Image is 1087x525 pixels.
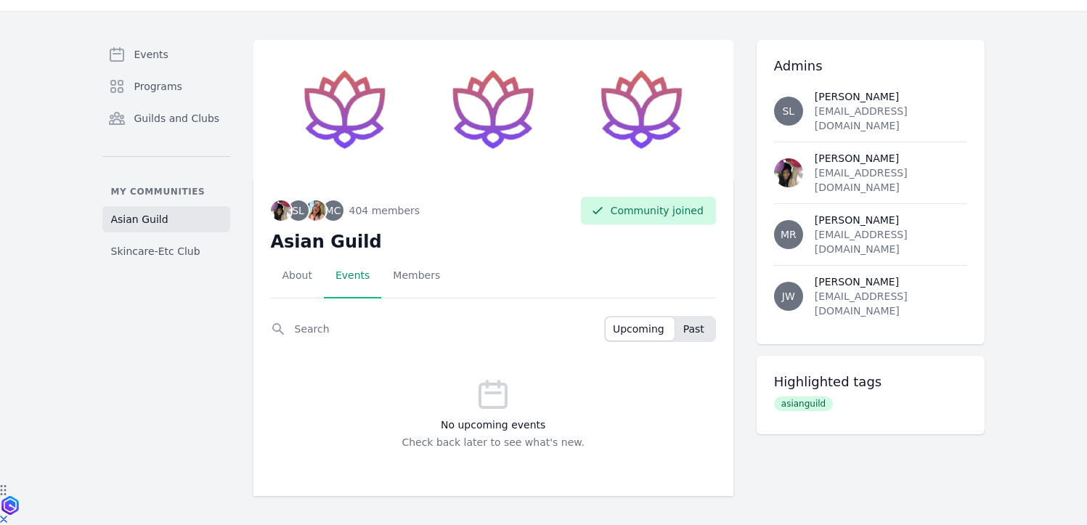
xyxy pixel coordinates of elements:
span: Events [134,47,168,62]
span: Guilds and Clubs [134,111,220,126]
div: [PERSON_NAME] [815,213,968,227]
div: [EMAIL_ADDRESS][DOMAIN_NAME] [815,227,968,256]
a: Skincare-Etc Club [102,238,230,264]
button: Upcoming [606,317,675,341]
a: Asian Guild [102,206,230,232]
div: [EMAIL_ADDRESS][DOMAIN_NAME] [815,104,968,133]
a: Programs [102,72,230,101]
button: Past [676,317,715,341]
div: [EMAIL_ADDRESS][DOMAIN_NAME] [815,166,968,195]
span: Past [683,322,704,336]
nav: Sidebar [102,40,230,264]
h3: No upcoming events [271,418,716,432]
span: Upcoming [613,322,664,336]
span: asianguild [774,396,833,411]
span: Asian Guild [111,212,168,227]
div: [PERSON_NAME] [815,151,968,166]
span: 404 members [349,203,420,218]
h2: Asian Guild [271,230,716,253]
span: JW [782,291,795,301]
span: MR [781,229,797,240]
a: Members [381,253,452,298]
button: Community joined [581,197,716,224]
a: Events [102,40,230,69]
div: [PERSON_NAME] [815,274,968,289]
h3: Highlighted tags [774,373,968,391]
span: SL [782,106,794,116]
span: Skincare-Etc Club [111,244,200,259]
a: About [271,253,324,298]
p: My communities [102,186,230,198]
input: Search [271,316,604,342]
a: Guilds and Clubs [102,104,230,133]
span: SL [292,205,304,216]
span: MC [325,205,341,216]
div: [EMAIL_ADDRESS][DOMAIN_NAME] [815,289,968,318]
div: [PERSON_NAME] [815,89,968,104]
p: Check back later to see what's new. [271,435,716,449]
h3: Admins [774,57,968,75]
a: Events [324,253,381,298]
span: Programs [134,79,182,94]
